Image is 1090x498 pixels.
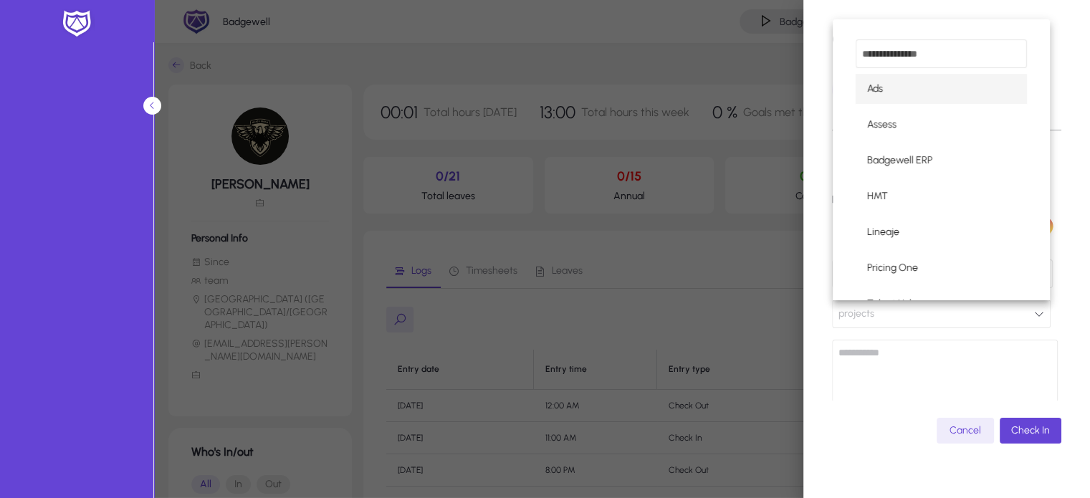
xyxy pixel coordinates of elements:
[867,224,899,241] span: Lineaje
[867,259,918,277] span: Pricing One
[856,253,1027,283] mat-option: Pricing One
[856,110,1027,140] mat-option: Assess
[867,80,883,97] span: Ads
[856,217,1027,247] mat-option: Lineaje
[856,74,1027,104] mat-option: Ads
[856,181,1027,211] mat-option: HMT
[856,39,1027,68] input: dropdown search
[867,116,897,133] span: Assess
[867,295,915,312] span: Talent Hub
[856,145,1027,176] mat-option: Badgewell ERP
[867,188,888,205] span: HMT
[856,289,1027,319] mat-option: Talent Hub
[867,152,932,169] span: Badgewell ERP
